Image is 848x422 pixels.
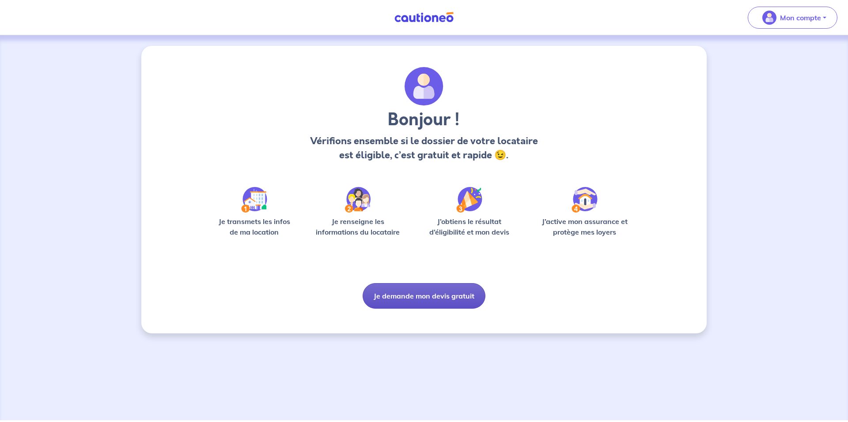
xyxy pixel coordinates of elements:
button: illu_account_valid_menu.svgMon compte [748,7,837,29]
p: Je transmets les infos de ma location [212,216,296,237]
img: /static/c0a346edaed446bb123850d2d04ad552/Step-2.svg [345,187,371,213]
img: /static/bfff1cf634d835d9112899e6a3df1a5d/Step-4.svg [572,187,598,213]
img: illu_account_valid_menu.svg [762,11,776,25]
button: Je demande mon devis gratuit [363,283,485,309]
h3: Bonjour ! [307,109,540,131]
p: J’active mon assurance et protège mes loyers [533,216,636,237]
p: Mon compte [780,12,821,23]
img: archivate [405,67,443,106]
p: Vérifions ensemble si le dossier de votre locataire est éligible, c’est gratuit et rapide 😉. [307,134,540,162]
p: J’obtiens le résultat d’éligibilité et mon devis [420,216,519,237]
img: /static/90a569abe86eec82015bcaae536bd8e6/Step-1.svg [241,187,267,213]
img: /static/f3e743aab9439237c3e2196e4328bba9/Step-3.svg [456,187,482,213]
p: Je renseigne les informations du locataire [310,216,405,237]
img: Cautioneo [391,12,457,23]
